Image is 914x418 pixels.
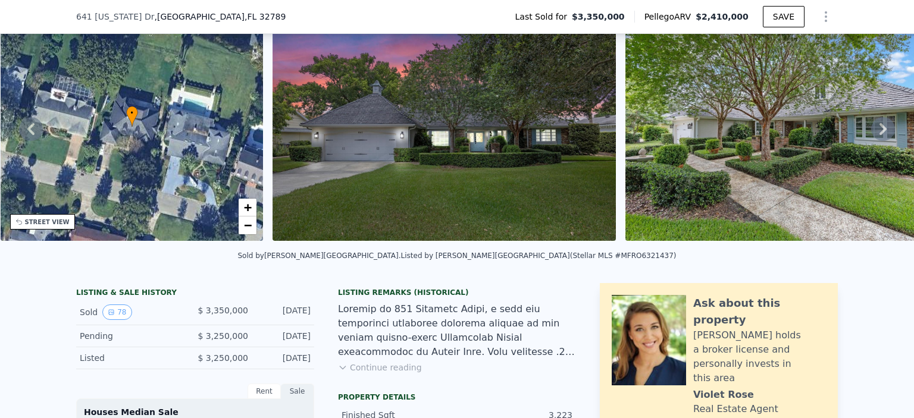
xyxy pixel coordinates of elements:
div: STREET VIEW [25,218,70,227]
span: $ 3,250,000 [198,353,248,363]
div: [DATE] [258,304,311,320]
button: View historical data [102,304,132,320]
div: Sold [80,304,186,320]
div: Listing Remarks (Historical) [338,288,576,297]
button: Show Options [814,5,838,29]
a: Zoom out [239,216,256,234]
span: $ 3,250,000 [198,331,248,341]
a: Zoom in [239,199,256,216]
button: Continue reading [338,362,422,373]
div: Pending [80,330,186,342]
div: Loremip do 851 Sitametc Adipi, e sedd eiu temporinci utlaboree dolorema aliquae ad min veniam qui... [338,302,576,359]
div: Ask about this property [693,295,826,328]
span: $3,350,000 [572,11,625,23]
div: Property details [338,392,576,402]
div: Rent [248,384,281,399]
div: Sold by [PERSON_NAME][GEOGRAPHIC_DATA] . [237,252,400,260]
button: SAVE [763,6,805,27]
div: [PERSON_NAME] holds a broker license and personally invests in this area [693,328,826,385]
div: LISTING & SALE HISTORY [76,288,314,300]
span: 641 [US_STATE] Dr [76,11,154,23]
span: Pellego ARV [644,11,696,23]
span: , FL 32789 [245,12,286,21]
span: + [244,200,252,215]
div: Listed by [PERSON_NAME][GEOGRAPHIC_DATA] (Stellar MLS #MFRO6321437) [401,252,677,260]
img: Sale: 167467827 Parcel: 48241889 [273,12,615,241]
div: Houses Median Sale [84,406,306,418]
div: Sale [281,384,314,399]
span: , [GEOGRAPHIC_DATA] [154,11,286,23]
div: [DATE] [258,352,311,364]
span: Last Sold for [515,11,572,23]
span: $ 3,350,000 [198,306,248,315]
div: Real Estate Agent [693,402,778,416]
div: Listed [80,352,186,364]
span: • [126,108,138,118]
div: • [126,106,138,127]
span: $2,410,000 [696,12,749,21]
div: [DATE] [258,330,311,342]
div: Violet Rose [693,388,754,402]
span: − [244,218,252,232]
